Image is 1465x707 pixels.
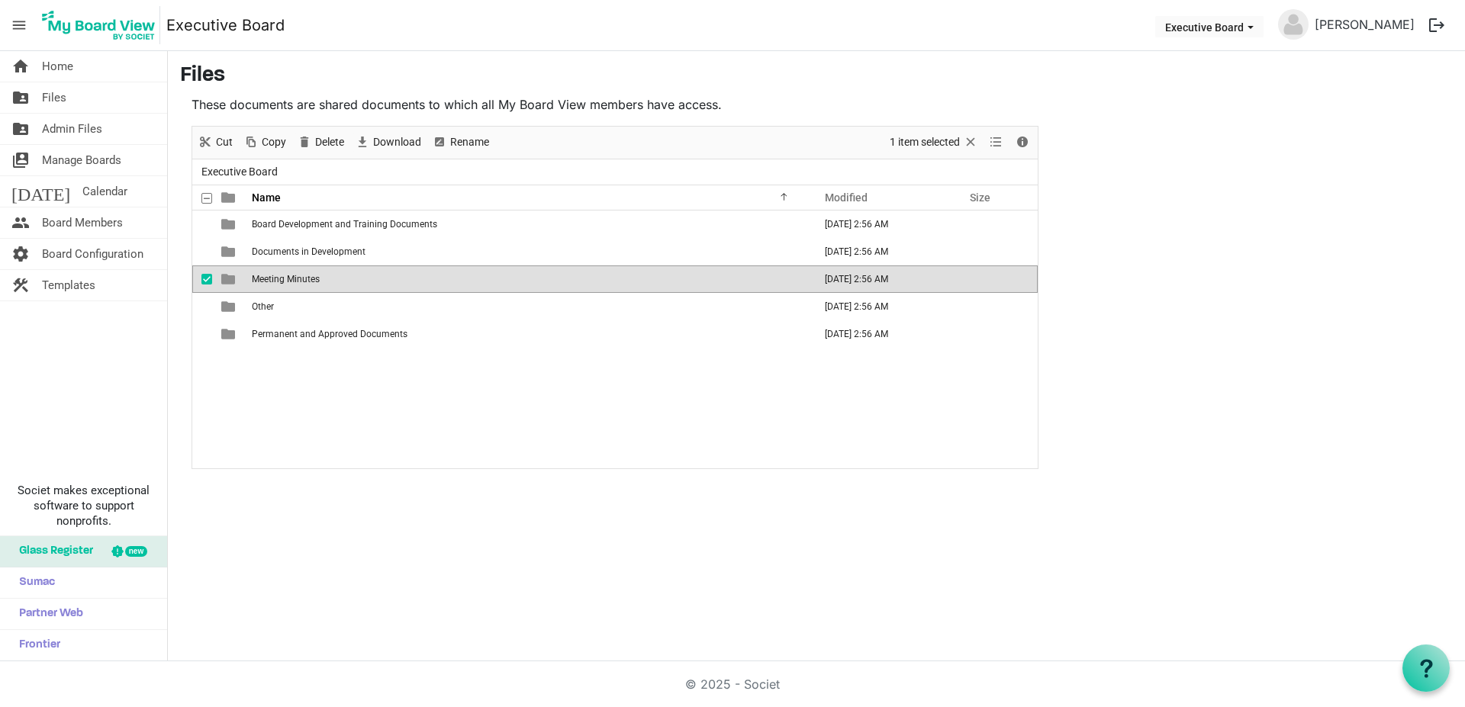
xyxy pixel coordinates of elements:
[809,238,954,265] td: September 22, 2025 2:56 AM column header Modified
[192,320,212,348] td: checkbox
[42,51,73,82] span: Home
[427,127,494,159] div: Rename
[11,567,55,598] span: Sumac
[11,239,30,269] span: settings
[7,483,160,529] span: Societ makes exceptional software to support nonprofits.
[954,265,1038,293] td: is template cell column header Size
[252,301,274,312] span: Other
[11,51,30,82] span: home
[5,11,34,40] span: menu
[238,127,291,159] div: Copy
[353,133,424,152] button: Download
[11,207,30,238] span: people
[212,210,247,238] td: is template cell column header type
[11,536,93,567] span: Glass Register
[954,210,1038,238] td: is template cell column header Size
[1278,9,1309,40] img: no-profile-picture.svg
[954,293,1038,320] td: is template cell column header Size
[1009,127,1035,159] div: Details
[1421,9,1453,41] button: logout
[884,127,984,159] div: Clear selection
[125,546,147,557] div: new
[888,133,961,152] span: 1 item selected
[192,127,238,159] div: Cut
[954,238,1038,265] td: is template cell column header Size
[42,82,66,113] span: Files
[11,82,30,113] span: folder_shared
[212,238,247,265] td: is template cell column header type
[212,293,247,320] td: is template cell column header type
[212,265,247,293] td: is template cell column header type
[252,219,437,230] span: Board Development and Training Documents
[247,210,809,238] td: Board Development and Training Documents is template cell column header Name
[180,63,1453,89] h3: Files
[11,630,60,660] span: Frontier
[192,210,212,238] td: checkbox
[247,293,809,320] td: Other is template cell column header Name
[82,176,127,207] span: Calendar
[198,162,281,182] span: Executive Board
[241,133,289,152] button: Copy
[192,265,212,293] td: checkbox
[42,145,121,175] span: Manage Boards
[212,320,247,348] td: is template cell column header type
[809,320,954,348] td: September 22, 2025 2:56 AM column header Modified
[887,133,981,152] button: Selection
[192,293,212,320] td: checkbox
[37,6,166,44] a: My Board View Logo
[11,145,30,175] span: switch_account
[685,676,780,692] a: © 2025 - Societ
[987,133,1005,152] button: View dropdownbutton
[984,127,1009,159] div: View
[1309,9,1421,40] a: [PERSON_NAME]
[195,133,236,152] button: Cut
[809,293,954,320] td: September 22, 2025 2:56 AM column header Modified
[314,133,346,152] span: Delete
[11,176,70,207] span: [DATE]
[42,270,95,300] span: Templates
[260,133,288,152] span: Copy
[252,274,320,284] span: Meeting Minutes
[1155,16,1264,37] button: Executive Board dropdownbutton
[192,95,1038,114] p: These documents are shared documents to which all My Board View members have access.
[970,191,990,204] span: Size
[247,238,809,265] td: Documents in Development is template cell column header Name
[809,265,954,293] td: September 22, 2025 2:56 AM column header Modified
[42,114,102,144] span: Admin Files
[42,207,123,238] span: Board Members
[252,246,365,257] span: Documents in Development
[11,114,30,144] span: folder_shared
[247,265,809,293] td: Meeting Minutes is template cell column header Name
[247,320,809,348] td: Permanent and Approved Documents is template cell column header Name
[372,133,423,152] span: Download
[825,191,868,204] span: Modified
[349,127,427,159] div: Download
[192,238,212,265] td: checkbox
[291,127,349,159] div: Delete
[295,133,347,152] button: Delete
[166,10,285,40] a: Executive Board
[430,133,492,152] button: Rename
[252,191,281,204] span: Name
[1013,133,1033,152] button: Details
[42,239,143,269] span: Board Configuration
[214,133,234,152] span: Cut
[954,320,1038,348] td: is template cell column header Size
[449,133,491,152] span: Rename
[11,599,83,629] span: Partner Web
[11,270,30,300] span: construction
[37,6,160,44] img: My Board View Logo
[809,210,954,238] td: September 22, 2025 2:56 AM column header Modified
[252,329,407,339] span: Permanent and Approved Documents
